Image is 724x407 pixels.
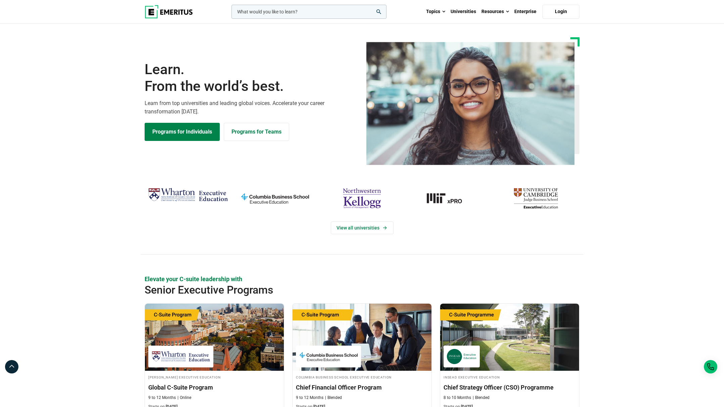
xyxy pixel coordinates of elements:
[331,221,394,234] a: View Universities
[444,395,471,401] p: 8 to 10 Months
[542,5,579,19] a: Login
[145,123,220,141] a: Explore Programs
[177,395,191,401] p: Online
[299,349,358,364] img: Columbia Business School Executive Education
[224,123,289,141] a: Explore for Business
[440,304,579,371] img: Chief Strategy Officer (CSO) Programme | Online Leadership Course
[447,349,476,364] img: INSEAD Executive Education
[322,185,402,211] img: northwestern-kellogg
[145,99,358,116] p: Learn from top universities and leading global voices. Accelerate your career transformation [DATE].
[145,61,358,95] h1: Learn.
[296,374,428,380] h4: Columbia Business School Executive Education
[473,395,489,401] p: Blended
[366,42,575,165] img: Learn from the world's best
[444,374,576,380] h4: INSEAD Executive Education
[148,374,280,380] h4: [PERSON_NAME] Executive Education
[296,395,323,401] p: 9 to 12 Months
[145,283,536,297] h2: Senior Executive Programs
[296,383,428,392] h3: Chief Financial Officer Program
[145,275,579,283] p: Elevate your C-suite leadership with
[325,395,342,401] p: Blended
[293,304,431,371] img: Chief Financial Officer Program | Online Finance Course
[444,383,576,392] h3: Chief Strategy Officer (CSO) Programme
[148,383,280,392] h3: Global C-Suite Program
[148,185,228,205] img: Wharton Executive Education
[235,185,315,211] img: columbia-business-school
[145,78,358,95] span: From the world’s best.
[152,349,210,364] img: Wharton Executive Education
[231,5,386,19] input: woocommerce-product-search-field-0
[409,185,489,211] a: MIT-xPRO
[145,304,284,371] img: Global C-Suite Program | Online Leadership Course
[148,395,176,401] p: 9 to 12 Months
[409,185,489,211] img: MIT xPRO
[496,185,576,211] img: cambridge-judge-business-school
